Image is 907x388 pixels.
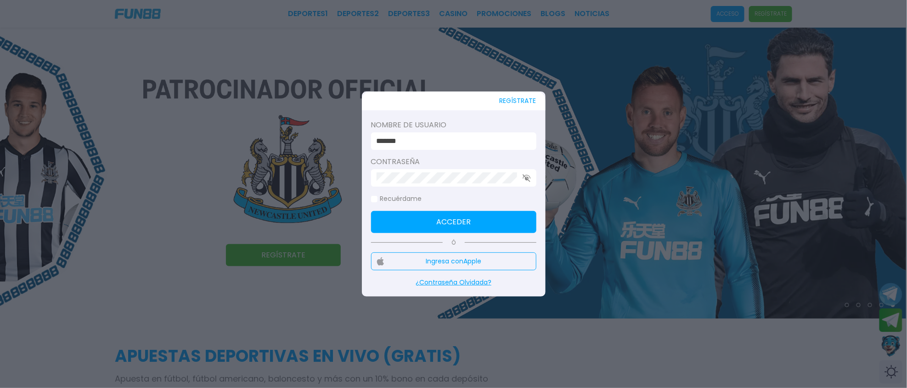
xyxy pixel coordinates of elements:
button: Acceder [371,211,536,233]
label: Contraseña [371,156,536,167]
p: Ó [371,239,536,247]
button: Ingresa conApple [371,252,536,270]
label: Nombre de usuario [371,120,536,131]
label: Recuérdame [371,194,422,204]
button: REGÍSTRATE [500,91,536,110]
p: ¿Contraseña Olvidada? [371,278,536,287]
